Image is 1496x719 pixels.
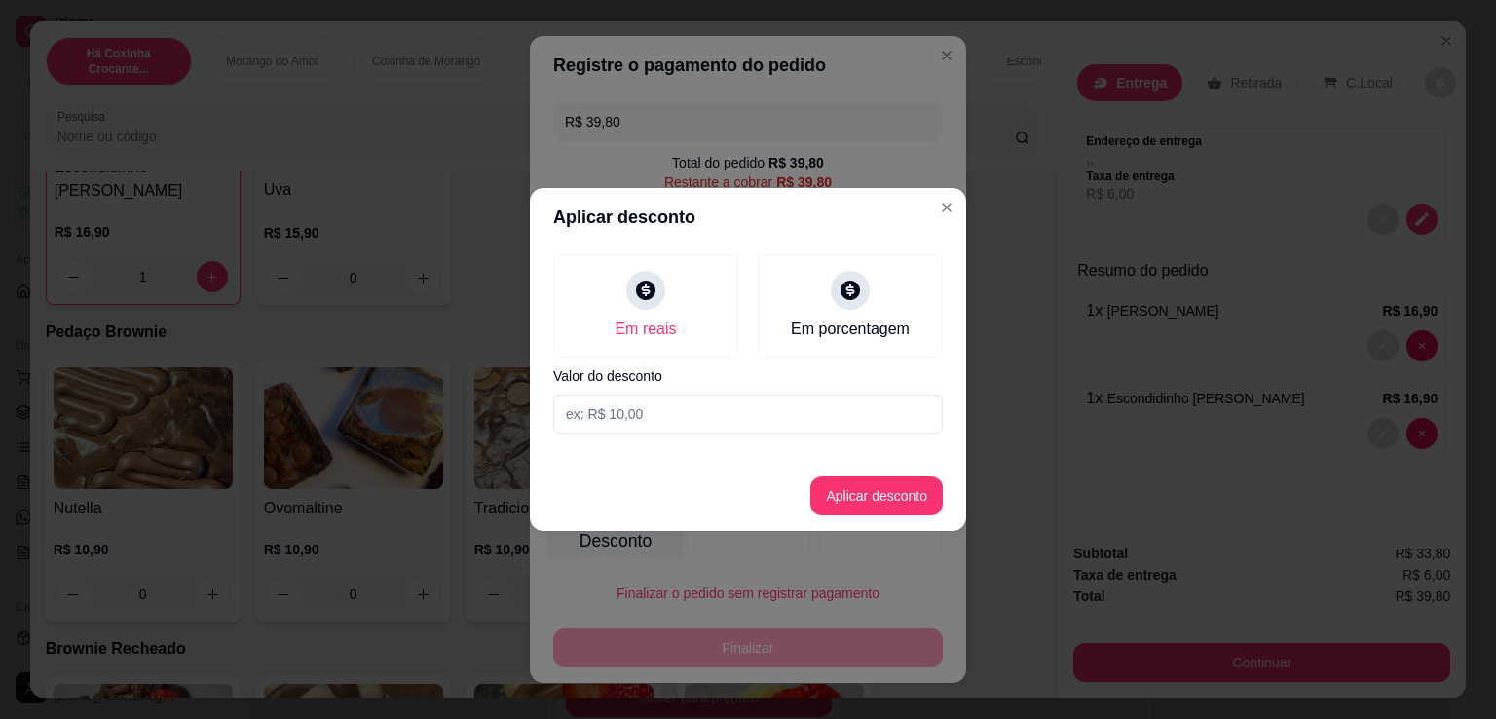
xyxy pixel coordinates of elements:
div: Em porcentagem [791,318,910,341]
button: Close [931,192,962,223]
label: Valor do desconto [553,369,943,383]
header: Aplicar desconto [530,188,966,246]
button: Aplicar desconto [810,476,943,515]
input: Valor do desconto [553,395,943,434]
div: Em reais [615,318,676,341]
